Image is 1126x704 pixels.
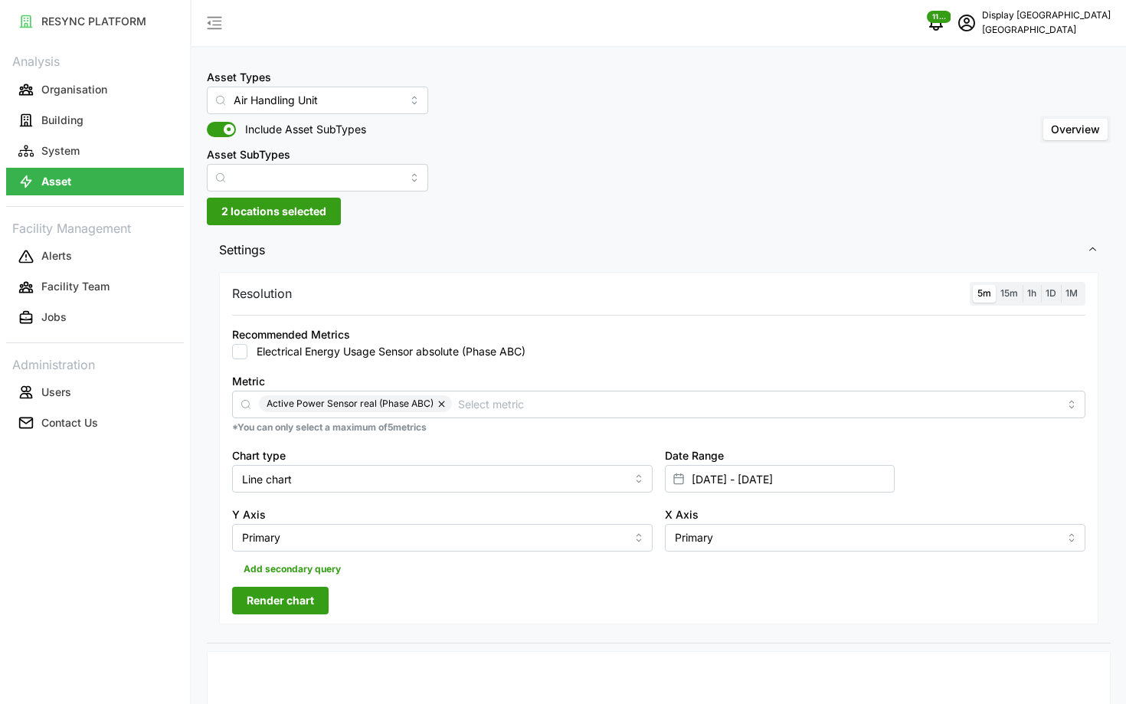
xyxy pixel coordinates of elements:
[1046,287,1056,299] span: 1D
[6,8,184,35] button: RESYNC PLATFORM
[1065,287,1078,299] span: 1M
[932,11,946,22] span: 1188
[232,326,350,343] div: Recommended Metrics
[41,14,146,29] p: RESYNC PLATFORM
[6,136,184,166] a: System
[207,69,271,86] label: Asset Types
[982,8,1111,23] p: Display [GEOGRAPHIC_DATA]
[232,284,292,303] p: Resolution
[232,506,266,523] label: Y Axis
[665,465,895,493] input: Select date range
[41,385,71,400] p: Users
[6,168,184,195] button: Asset
[41,415,98,431] p: Contact Us
[247,344,525,359] label: Electrical Energy Usage Sensor absolute (Phase ABC)
[1051,123,1100,136] span: Overview
[6,303,184,333] a: Jobs
[1027,287,1036,299] span: 1h
[207,268,1111,643] div: Settings
[951,8,982,38] button: schedule
[6,378,184,406] button: Users
[6,106,184,134] button: Building
[232,465,653,493] input: Select chart type
[6,76,184,103] button: Organisation
[41,174,71,189] p: Asset
[232,587,329,614] button: Render chart
[207,146,290,163] label: Asset SubTypes
[267,395,434,412] span: Active Power Sensor real (Phase ABC)
[41,143,80,159] p: System
[236,122,366,137] span: Include Asset SubTypes
[6,304,184,332] button: Jobs
[6,409,184,437] button: Contact Us
[232,447,286,464] label: Chart type
[977,287,991,299] span: 5m
[665,447,724,464] label: Date Range
[6,243,184,270] button: Alerts
[6,352,184,375] p: Administration
[6,273,184,301] button: Facility Team
[6,272,184,303] a: Facility Team
[41,82,107,97] p: Organisation
[665,506,699,523] label: X Axis
[244,558,341,580] span: Add secondary query
[41,279,110,294] p: Facility Team
[6,74,184,105] a: Organisation
[6,241,184,272] a: Alerts
[921,8,951,38] button: notifications
[207,198,341,225] button: 2 locations selected
[6,216,184,238] p: Facility Management
[458,395,1059,412] input: Select metric
[232,421,1085,434] p: *You can only select a maximum of 5 metrics
[6,137,184,165] button: System
[6,377,184,408] a: Users
[232,558,352,581] button: Add secondary query
[982,23,1111,38] p: [GEOGRAPHIC_DATA]
[219,231,1087,269] span: Settings
[1000,287,1018,299] span: 15m
[41,113,83,128] p: Building
[6,105,184,136] a: Building
[6,166,184,197] a: Asset
[207,231,1111,269] button: Settings
[247,588,314,614] span: Render chart
[221,198,326,224] span: 2 locations selected
[6,408,184,438] a: Contact Us
[6,49,184,71] p: Analysis
[232,373,265,390] label: Metric
[41,248,72,264] p: Alerts
[6,6,184,37] a: RESYNC PLATFORM
[232,524,653,552] input: Select Y axis
[41,309,67,325] p: Jobs
[665,524,1085,552] input: Select X axis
